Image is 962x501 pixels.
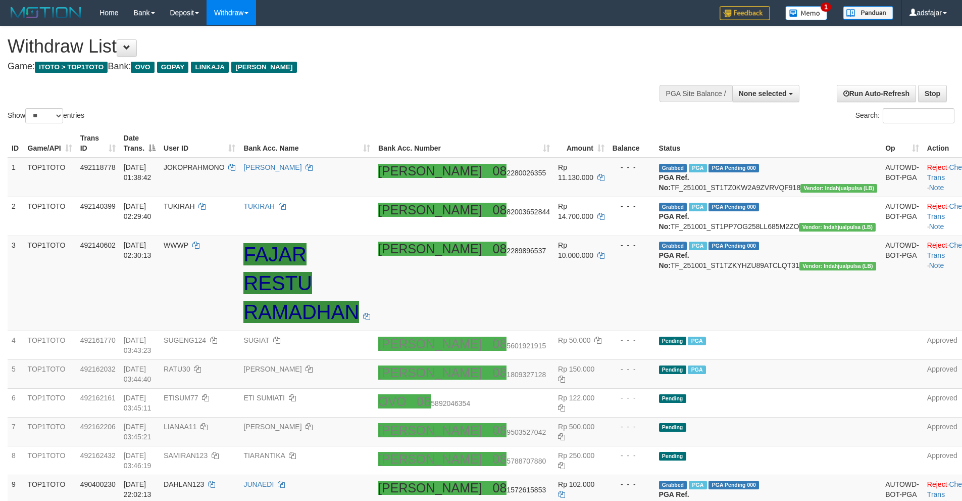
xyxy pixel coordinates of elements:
div: - - - [613,240,651,250]
h1: Withdraw List [8,36,631,57]
span: None selected [739,89,787,98]
td: TF_251001_ST1TZ0KW2A9ZVRVQF918 [655,158,882,197]
td: TOP1TOTO [24,418,76,446]
span: RATU30 [164,365,190,373]
span: SAMIRAN123 [164,451,208,460]
span: Marked by adsfajar [689,242,706,250]
th: Bank Acc. Name: activate to sort column ascending [239,129,374,158]
div: - - - [613,201,651,211]
ah_el_jm_1756146672679: [PERSON_NAME] [378,203,482,217]
span: 492161770 [80,336,116,344]
th: User ID: activate to sort column ascending [160,129,239,158]
b: PGA Ref. No: [659,212,689,231]
span: Grabbed [659,481,687,489]
span: JOKOPRAHMONO [164,163,225,171]
td: TOP1TOTO [24,389,76,418]
span: 492118778 [80,163,116,171]
th: Amount: activate to sort column ascending [554,129,609,158]
a: Note [929,222,944,231]
span: PGA Pending [708,203,759,211]
span: Vendor URL: https://dashboard.q2checkout.com/secure [799,262,876,270]
span: Copy 082280026355 to clipboard [493,169,546,177]
span: Grabbed [659,164,687,172]
span: PGA Pending [708,242,759,250]
span: Rp 150.000 [558,365,594,373]
span: Pending [659,337,686,345]
span: Grabbed [659,203,687,211]
span: PGA Pending [708,481,759,489]
img: MOTION_logo.png [8,5,84,20]
span: 1 [821,3,831,12]
ah_el_jm_1756146672679: [PERSON_NAME] [378,164,482,178]
ah_el_jm_1756146672679: 08 [493,452,507,466]
div: - - - [613,335,651,345]
td: 5 [8,360,24,389]
div: - - - [613,364,651,374]
span: Marked by adsalif [688,337,705,345]
b: PGA Ref. No: [659,251,689,269]
td: TOP1TOTO [24,236,76,331]
span: Vendor URL: https://dashboard.q2checkout.com/secure [799,223,876,232]
span: [PERSON_NAME] [231,62,296,73]
span: 492162206 [80,423,116,431]
a: SUGIAT [243,336,269,344]
td: TOP1TOTO [24,197,76,236]
span: Copy 085892046354 to clipboard [417,399,471,407]
a: Reject [927,241,947,249]
span: Marked by adsfajar [689,203,706,211]
a: Note [929,261,944,269]
span: 492162032 [80,365,116,373]
span: Vendor URL: https://dashboard.q2checkout.com/secure [800,184,877,193]
ah_el_jm_1756146672679: 08 [493,164,507,178]
a: TIARANTIKA [243,451,285,460]
span: [DATE] 03:45:21 [124,423,151,441]
span: [DATE] 03:43:23 [124,336,151,354]
a: FAJAR RESTU RAMADHAN [243,255,359,321]
td: TF_251001_ST1TZKYHZU89ATCLQT31 [655,236,882,331]
span: DAHLAN123 [164,480,204,488]
b: PGA Ref. No: [659,173,689,192]
ah_el_jm_1756146672679: [PERSON_NAME] [378,366,482,380]
span: TUKIRAH [164,202,194,210]
span: [DATE] 03:46:19 [124,451,151,470]
td: AUTOWD-BOT-PGA [881,236,923,331]
span: 492162432 [80,451,116,460]
span: [DATE] 02:29:40 [124,202,151,220]
ah_el_jm_1756146672679: 08 [493,203,507,217]
th: ID [8,129,24,158]
label: Show entries [8,108,84,123]
ah_el_jm_1756146672679: 08 [493,337,507,351]
img: Button%20Memo.svg [785,6,828,20]
th: Trans ID: activate to sort column ascending [76,129,120,158]
span: [DATE] 03:45:11 [124,394,151,412]
div: - - - [613,393,651,403]
td: AUTOWD-BOT-PGA [881,158,923,197]
a: [PERSON_NAME] [243,423,301,431]
div: - - - [613,450,651,461]
button: None selected [732,85,799,102]
span: OVO [131,62,154,73]
a: Note [929,184,944,192]
ah_el_jm_1756146672679: 08 [493,366,507,380]
span: Rp 102.000 [558,480,594,488]
div: - - - [613,479,651,489]
span: 492140602 [80,241,116,249]
ah_el_jm_1759258537013: FAJAR RESTU RAMADHAN [243,243,359,323]
span: Marked by adsnizardi [689,481,706,489]
a: [PERSON_NAME] [243,163,301,171]
a: Reject [927,480,947,488]
a: ETI SUMIATI [243,394,284,402]
th: Op: activate to sort column ascending [881,129,923,158]
input: Search: [883,108,954,123]
ah_el_jm_1756146672679: 08 [493,481,507,495]
span: 492140399 [80,202,116,210]
ah_el_jm_1755828048544: 08 [417,394,431,408]
ah_el_jm_1756146672679: [PERSON_NAME] [378,423,482,437]
ah_el_jm_1755828048544: OVO [378,394,407,408]
td: 8 [8,446,24,475]
td: TOP1TOTO [24,158,76,197]
a: Reject [927,202,947,210]
span: Pending [659,452,686,461]
span: SUGENG124 [164,336,206,344]
td: 2 [8,197,24,236]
